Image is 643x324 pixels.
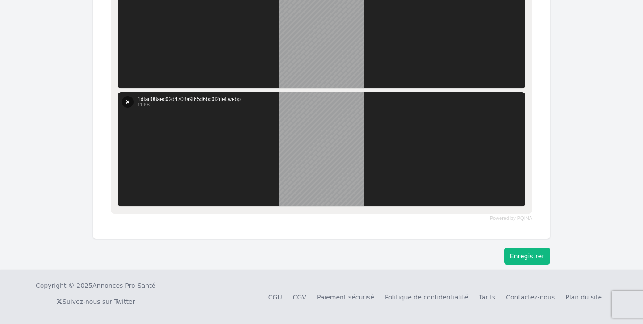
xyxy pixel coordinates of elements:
[565,294,602,301] a: Plan du site
[36,281,155,290] div: Copyright © 2025
[293,294,306,301] a: CGV
[479,294,495,301] a: Tarifs
[504,248,550,265] button: Enregistrer
[506,294,555,301] a: Contactez-nous
[92,281,155,290] a: Annonces-Pro-Santé
[317,294,374,301] a: Paiement sécurisé
[56,298,135,305] a: Suivez-nous sur Twitter
[268,294,282,301] a: CGU
[490,216,532,220] a: Powered by PQINA
[385,294,468,301] a: Politique de confidentialité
